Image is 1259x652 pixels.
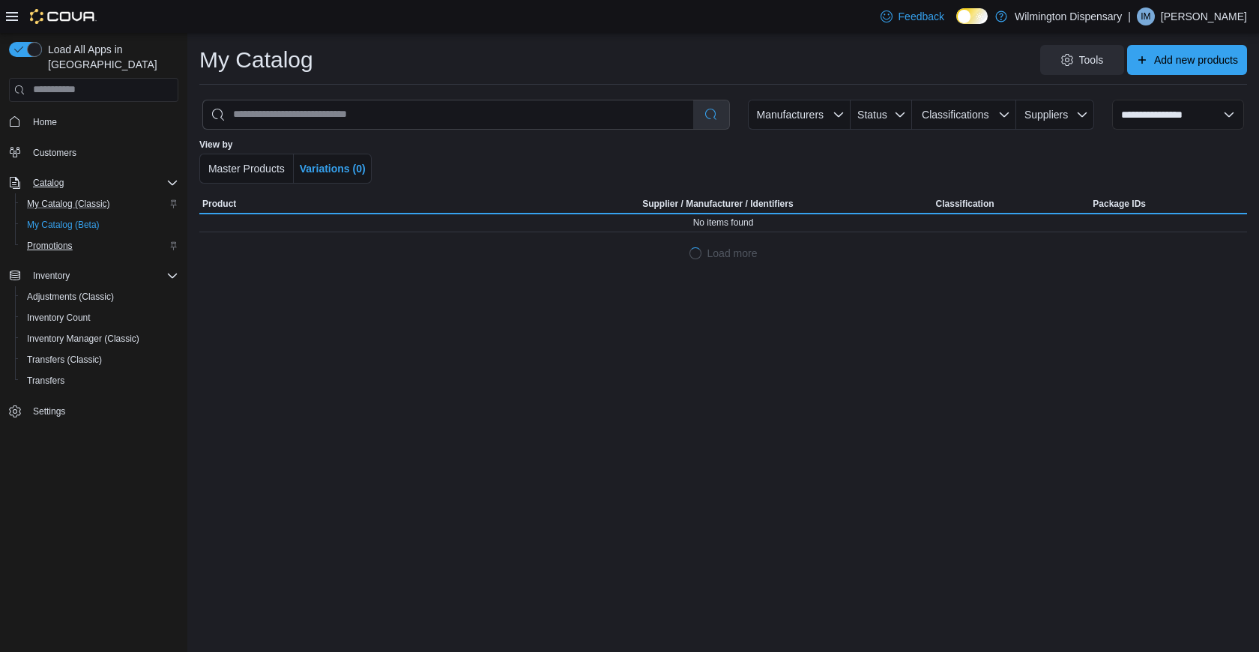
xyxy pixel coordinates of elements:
[208,163,285,175] span: Master Products
[21,195,116,213] a: My Catalog (Classic)
[21,309,178,327] span: Inventory Count
[27,354,102,366] span: Transfers (Classic)
[1137,7,1155,25] div: Ian McVetta
[27,375,64,387] span: Transfers
[748,100,850,130] button: Manufacturers
[300,163,366,175] span: Variations (0)
[642,198,793,210] div: Supplier / Manufacturer / Identifiers
[1079,52,1104,67] span: Tools
[1024,109,1068,121] span: Suppliers
[3,142,184,163] button: Customers
[33,405,65,417] span: Settings
[851,100,913,130] button: Status
[21,330,178,348] span: Inventory Manager (Classic)
[33,147,76,159] span: Customers
[3,111,184,133] button: Home
[21,330,145,348] a: Inventory Manager (Classic)
[27,267,178,285] span: Inventory
[21,237,79,255] a: Promotions
[21,216,106,234] a: My Catalog (Beta)
[693,217,754,229] span: No items found
[199,154,294,184] button: Master Products
[27,312,91,324] span: Inventory Count
[3,172,184,193] button: Catalog
[33,177,64,189] span: Catalog
[15,193,184,214] button: My Catalog (Classic)
[1040,45,1124,75] button: Tools
[15,349,184,370] button: Transfers (Classic)
[199,45,313,75] h1: My Catalog
[33,116,57,128] span: Home
[1127,45,1247,75] button: Add new products
[3,400,184,422] button: Settings
[202,198,236,210] span: Product
[899,9,944,24] span: Feedback
[1154,52,1238,67] span: Add new products
[15,214,184,235] button: My Catalog (Beta)
[21,288,178,306] span: Adjustments (Classic)
[27,219,100,231] span: My Catalog (Beta)
[683,238,764,268] button: LoadingLoad more
[30,9,97,24] img: Cova
[42,42,178,72] span: Load All Apps in [GEOGRAPHIC_DATA]
[33,270,70,282] span: Inventory
[27,112,178,131] span: Home
[199,139,232,151] label: View by
[956,8,988,24] input: Dark Mode
[757,109,824,121] span: Manufacturers
[15,328,184,349] button: Inventory Manager (Classic)
[21,216,178,234] span: My Catalog (Beta)
[922,109,988,121] span: Classifications
[1161,7,1247,25] p: [PERSON_NAME]
[27,143,178,162] span: Customers
[27,402,178,420] span: Settings
[689,247,701,259] span: Loading
[912,100,1016,130] button: Classifications
[707,246,758,261] span: Load more
[875,1,950,31] a: Feedback
[15,370,184,391] button: Transfers
[9,105,178,462] nav: Complex example
[1128,7,1131,25] p: |
[27,267,76,285] button: Inventory
[27,198,110,210] span: My Catalog (Classic)
[857,109,887,121] span: Status
[621,198,793,210] span: Supplier / Manufacturer / Identifiers
[15,235,184,256] button: Promotions
[956,24,957,25] span: Dark Mode
[1016,100,1094,130] button: Suppliers
[15,286,184,307] button: Adjustments (Classic)
[21,309,97,327] a: Inventory Count
[1015,7,1122,25] p: Wilmington Dispensary
[27,174,70,192] button: Catalog
[21,372,178,390] span: Transfers
[21,351,108,369] a: Transfers (Classic)
[1141,7,1150,25] span: IM
[3,265,184,286] button: Inventory
[21,237,178,255] span: Promotions
[27,240,73,252] span: Promotions
[21,288,120,306] a: Adjustments (Classic)
[27,144,82,162] a: Customers
[1093,198,1146,210] span: Package IDs
[936,198,994,210] span: Classification
[27,113,63,131] a: Home
[27,291,114,303] span: Adjustments (Classic)
[27,174,178,192] span: Catalog
[21,372,70,390] a: Transfers
[21,195,178,213] span: My Catalog (Classic)
[15,307,184,328] button: Inventory Count
[27,402,71,420] a: Settings
[27,333,139,345] span: Inventory Manager (Classic)
[21,351,178,369] span: Transfers (Classic)
[294,154,372,184] button: Variations (0)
